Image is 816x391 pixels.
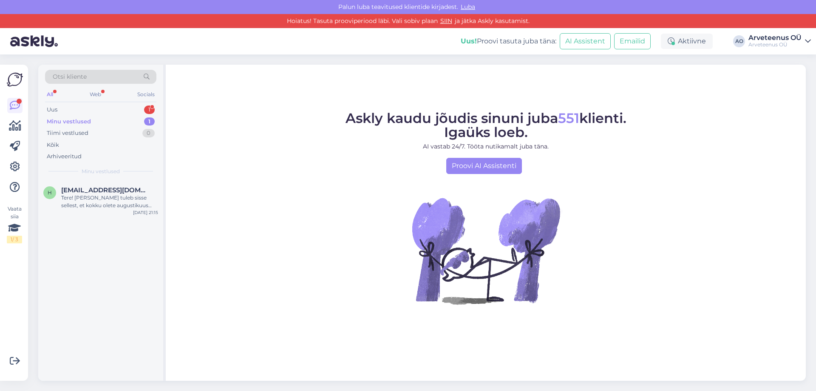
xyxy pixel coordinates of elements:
[61,194,158,209] div: Tere! [PERSON_NAME] tuleb sisse sellest, et kokku olete augustikuus brutona teeninud 1864,85 euro...
[61,186,150,194] span: herdys.hobemagi@gmail.com
[346,142,626,151] p: AI vastab 24/7. Tööta nutikamalt juba täna.
[47,106,57,114] div: Uus
[47,152,82,161] div: Arhiveeritud
[47,129,88,137] div: Tiimi vestlused
[458,3,478,11] span: Luba
[748,34,802,41] div: Arveteenus OÜ
[661,34,713,49] div: Aktiivne
[82,168,120,175] span: Minu vestlused
[7,71,23,88] img: Askly Logo
[48,189,52,196] span: h
[446,158,522,174] a: Proovi AI Assistenti
[438,17,455,25] a: SIIN
[7,236,22,243] div: 1 / 3
[748,41,802,48] div: Arveteenus OÜ
[53,72,87,81] span: Otsi kliente
[136,89,156,100] div: Socials
[7,205,22,243] div: Vaata siia
[346,110,626,140] span: Askly kaudu jõudis sinuni juba klienti. Igaüks loeb.
[142,129,155,137] div: 0
[614,33,651,49] button: Emailid
[133,209,158,216] div: [DATE] 21:15
[144,106,155,114] div: 1
[409,174,562,327] img: No Chat active
[45,89,55,100] div: All
[461,37,477,45] b: Uus!
[144,117,155,126] div: 1
[748,34,811,48] a: Arveteenus OÜArveteenus OÜ
[47,141,59,149] div: Kõik
[88,89,103,100] div: Web
[733,35,745,47] div: AO
[47,117,91,126] div: Minu vestlused
[560,33,611,49] button: AI Assistent
[558,110,579,126] span: 551
[461,36,556,46] div: Proovi tasuta juba täna:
